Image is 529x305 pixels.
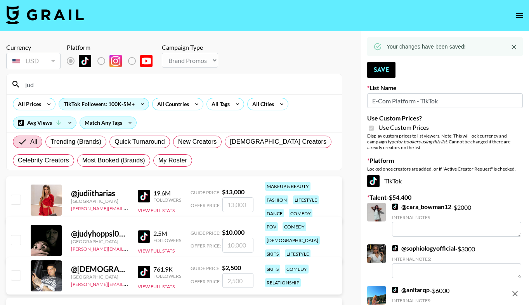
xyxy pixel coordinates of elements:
[191,279,221,284] span: Offer Price:
[222,228,245,236] strong: $ 10,000
[191,230,220,236] span: Guide Price:
[367,62,395,78] button: Save
[285,249,310,258] div: lifestyle
[230,137,326,146] span: [DEMOGRAPHIC_DATA] Creators
[222,197,253,212] input: 13,000
[367,133,523,150] div: Display custom prices to list viewers. Note: This will lock currency and campaign type . Cannot b...
[138,284,175,289] button: View Full Stats
[265,236,320,245] div: [DEMOGRAPHIC_DATA]
[392,245,398,251] img: TikTok
[153,230,181,237] div: 2.5M
[13,98,43,110] div: All Prices
[367,166,523,172] div: Locked once creators are added, or if "Active Creator Request" is checked.
[6,5,84,24] img: Grail Talent
[67,44,159,51] div: Platform
[265,265,280,274] div: skits
[222,188,245,195] strong: $ 13,000
[508,41,520,53] button: Close
[71,264,128,274] div: @ [DEMOGRAPHIC_DATA]
[67,53,159,69] div: List locked to TikTok.
[367,175,523,187] div: TikTok
[392,203,521,237] div: - $ 2000
[367,193,523,201] label: Talent - $ 54,400
[71,280,186,287] a: [PERSON_NAME][EMAIL_ADDRESS][DOMAIN_NAME]
[50,137,101,146] span: Trending (Brands)
[138,207,175,213] button: View Full Stats
[392,244,521,278] div: - $ 3000
[71,244,186,252] a: [PERSON_NAME][EMAIL_ADDRESS][DOMAIN_NAME]
[79,55,91,67] img: TikTok
[138,266,150,278] img: TikTok
[265,249,280,258] div: skits
[71,198,128,204] div: [GEOGRAPHIC_DATA]
[153,98,191,110] div: All Countries
[265,209,284,218] div: dance
[392,204,398,210] img: TikTok
[378,124,429,131] span: Use Custom Prices
[71,274,128,280] div: [GEOGRAPHIC_DATA]
[109,55,122,67] img: Instagram
[191,243,221,249] span: Offer Price:
[71,239,128,244] div: [GEOGRAPHIC_DATA]
[392,298,506,303] div: Internal Notes:
[392,203,451,211] a: @cara_bowman12
[191,190,220,195] span: Guide Price:
[18,156,69,165] span: Celebrity Creators
[13,117,76,129] div: Avg Views
[207,98,231,110] div: All Tags
[71,188,128,198] div: @ judiitharias
[392,214,521,220] div: Internal Notes:
[222,273,253,288] input: 2,500
[265,182,310,191] div: makeup & beauty
[71,229,128,239] div: @ judyhoppsl0vr69
[289,209,312,218] div: comedy
[507,286,523,302] button: remove
[21,78,337,91] input: Search by User Name
[265,222,278,231] div: pov
[82,156,145,165] span: Most Booked (Brands)
[392,244,455,252] a: @sophiologyofficial
[138,230,150,243] img: TikTok
[138,248,175,254] button: View Full Stats
[222,238,253,253] input: 10,000
[153,265,181,273] div: 761.9K
[114,137,165,146] span: Quick Turnaround
[162,44,218,51] div: Campaign Type
[285,265,309,274] div: comedy
[265,278,301,287] div: relationship
[265,195,288,204] div: fashion
[222,264,241,271] strong: $ 2,500
[293,195,319,204] div: lifestyle
[153,237,181,243] div: Followers
[367,84,523,92] label: List Name
[397,139,447,145] em: for bookers using this list
[59,98,149,110] div: TikTok Followers: 100K-5M+
[138,190,150,202] img: TikTok
[6,44,61,51] div: Currency
[367,114,523,122] label: Use Custom Prices?
[153,189,181,197] div: 19.6M
[140,55,153,67] img: YouTube
[248,98,276,110] div: All Cities
[392,256,521,262] div: Internal Notes:
[153,273,181,279] div: Followers
[80,117,136,129] div: Match Any Tags
[392,286,430,294] a: @anitarqp
[392,287,398,293] img: TikTok
[6,51,61,71] div: Currency is locked to USD
[367,157,523,164] label: Platform
[512,8,527,23] button: open drawer
[71,204,186,211] a: [PERSON_NAME][EMAIL_ADDRESS][DOMAIN_NAME]
[153,197,181,203] div: Followers
[191,202,221,208] span: Offer Price:
[367,175,380,187] img: TikTok
[8,54,59,68] div: USD
[191,265,220,271] span: Guide Price:
[30,137,37,146] span: All
[283,222,306,231] div: comedy
[178,137,217,146] span: New Creators
[387,40,466,54] div: Your changes have been saved!
[158,156,187,165] span: My Roster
